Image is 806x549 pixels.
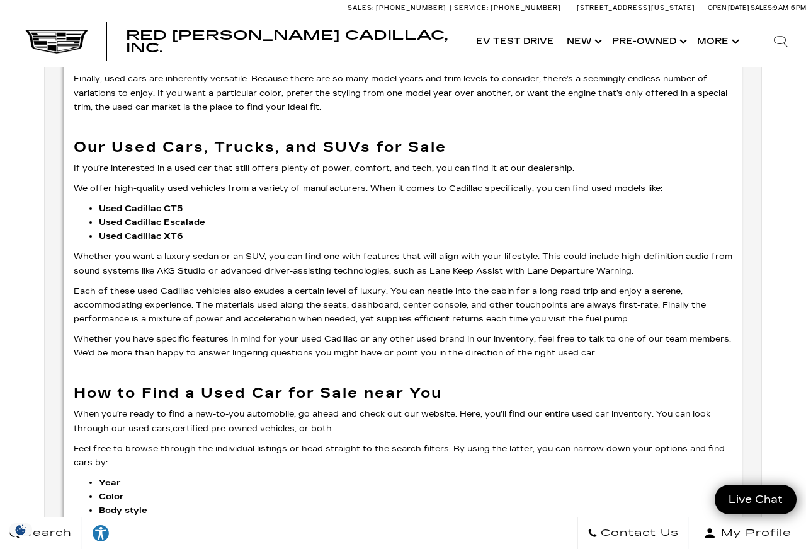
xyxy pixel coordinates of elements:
[722,492,789,507] span: Live Chat
[560,16,606,67] a: New
[577,4,695,12] a: [STREET_ADDRESS][US_STATE]
[348,4,374,12] span: Sales:
[99,478,121,488] strong: Year
[756,16,806,67] div: Search
[74,407,732,435] p: When you’re ready to find a new-to-you automobile, go ahead and check out our website. Here, you’...
[773,4,806,12] span: 9 AM-6 PM
[99,231,183,241] a: Used Cadillac XT6
[25,30,88,54] img: Cadillac Dark Logo with Cadillac White Text
[454,4,489,12] span: Service:
[715,485,797,514] a: Live Chat
[470,16,560,67] a: EV Test Drive
[126,28,448,55] span: Red [PERSON_NAME] Cadillac, Inc.
[708,4,749,12] span: Open [DATE]
[99,217,205,228] a: Used Cadillac Escalade
[577,517,689,549] a: Contact Us
[751,4,773,12] span: Sales:
[689,517,806,549] button: Open user profile menu
[126,29,457,54] a: Red [PERSON_NAME] Cadillac, Inc.
[74,442,732,470] p: Feel free to browse through the individual listings or head straight to the search filters. By us...
[82,517,120,549] a: Explore your accessibility options
[691,16,743,67] button: More
[99,506,147,516] strong: Body style
[716,524,792,542] span: My Profile
[74,384,442,402] strong: How to Find a Used Car for Sale near You
[606,16,691,67] a: Pre-Owned
[74,139,446,156] strong: Our Used Cars, Trucks, and SUVs for Sale
[74,72,732,113] p: Finally, used cars are inherently versatile. Because there are so many model years and trim level...
[99,492,124,502] strong: Color
[6,523,35,536] section: Click to Open Cookie Consent Modal
[74,161,732,175] p: If you’re interested in a used car that still offers plenty of power, comfort, and tech, you can ...
[376,4,446,12] span: [PHONE_NUMBER]
[74,332,732,360] p: Whether you have specific features in mind for your used Cadillac or any other used brand in our ...
[74,284,732,326] p: Each of these used Cadillac vehicles also exudes a certain level of luxury. You can nestle into t...
[491,4,561,12] span: [PHONE_NUMBER]
[173,424,295,434] a: certified pre-owned vehicles
[598,524,679,542] span: Contact Us
[74,250,732,277] p: Whether you want a luxury sedan or an SUV, you can find one with features that will align with yo...
[20,524,72,542] span: Search
[82,524,120,543] div: Explore your accessibility options
[74,182,732,195] p: We offer high-quality used vehicles from a variety of manufacturers. When it comes to Cadillac sp...
[450,4,564,11] a: Service: [PHONE_NUMBER]
[99,204,183,214] a: Used Cadillac CT5
[6,523,35,536] img: Opt-Out Icon
[348,4,450,11] a: Sales: [PHONE_NUMBER]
